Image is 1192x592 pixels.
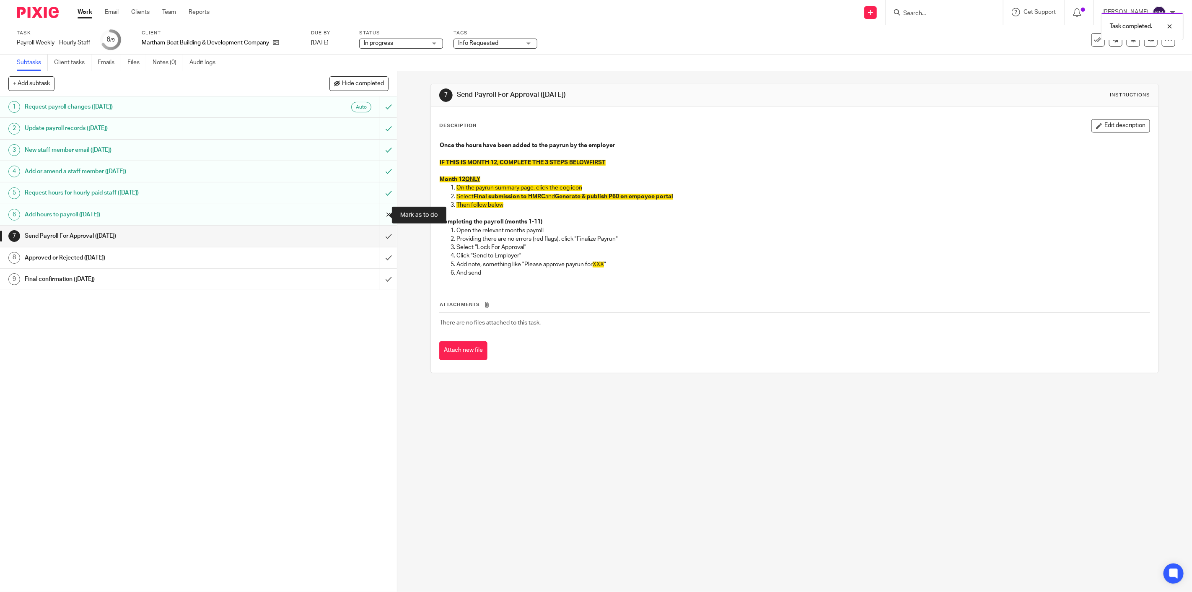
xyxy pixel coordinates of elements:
[440,160,589,166] span: IF THIS IS MONTH 12, COMPLETE THE 3 STEPS BELOW
[456,194,474,200] span: Select
[456,269,1150,277] p: And send
[17,39,90,47] div: Payroll Weekly - Hourly Staff
[8,144,20,156] div: 3
[311,30,349,36] label: Due by
[1110,92,1150,99] div: Instructions
[127,55,146,71] a: Files
[593,262,604,267] span: XXX
[106,35,115,44] div: 6
[25,122,256,135] h1: Update payroll records ([DATE])
[189,55,222,71] a: Audit logs
[359,30,443,36] label: Status
[153,55,183,71] a: Notes (0)
[25,165,256,178] h1: Add or amend a staff member ([DATE])
[456,243,1150,252] p: Select "Lock For Approval"
[54,55,91,71] a: Client tasks
[78,8,92,16] a: Work
[131,8,150,16] a: Clients
[465,177,480,182] span: ONLY
[453,30,537,36] label: Tags
[474,194,545,200] span: Final submission to HMRC
[457,91,813,99] h1: Send Payroll For Approval ([DATE])
[8,101,20,113] div: 1
[25,273,256,286] h1: Final confirmation ([DATE])
[8,273,20,285] div: 9
[162,8,176,16] a: Team
[555,194,673,200] span: Generate & publish P60 on empoyee portal
[25,187,256,199] h1: Request hours for hourly paid staff ([DATE])
[105,8,119,16] a: Email
[439,341,487,360] button: Attach new file
[456,202,503,208] span: Then follow below
[25,101,256,113] h1: Request payroll changes ([DATE])
[589,160,606,166] span: FIRST
[364,40,393,46] span: In progress
[8,166,20,177] div: 4
[25,208,256,221] h1: Add hours to payroll ([DATE])
[456,252,1150,260] p: Click "Send to Employer"
[439,122,477,129] p: Description
[545,194,555,200] span: and
[351,102,371,112] div: Auto
[8,187,20,199] div: 5
[17,30,90,36] label: Task
[440,177,465,182] span: Month 12
[8,76,54,91] button: + Add subtask
[440,320,541,326] span: There are no files attached to this task.
[342,80,384,87] span: Hide completed
[1091,119,1150,132] button: Edit description
[1110,22,1152,31] p: Task completed.
[110,38,115,42] small: /9
[25,144,256,156] h1: New staff member email ([DATE])
[17,7,59,18] img: Pixie
[142,30,301,36] label: Client
[8,209,20,221] div: 6
[8,252,20,264] div: 8
[456,235,1150,243] p: Providing there are no errors (red flags), click "Finalize Payrun"
[458,40,498,46] span: Info Requested
[189,8,210,16] a: Reports
[25,252,256,264] h1: Approved or Rejected ([DATE])
[456,226,1150,235] p: Open the relevant months payroll
[440,302,480,307] span: Attachments
[8,230,20,242] div: 7
[1153,6,1166,19] img: svg%3E
[439,88,453,102] div: 7
[440,219,542,225] strong: Completing the payroll (months 1-11)
[456,185,582,191] span: On the payrun summary page, click the cog icon
[142,39,269,47] p: Martham Boat Building & Development Company Limited
[8,123,20,135] div: 2
[456,260,1150,269] p: Add note, something like "Please approve payrun for "
[311,40,329,46] span: [DATE]
[98,55,121,71] a: Emails
[440,143,615,148] strong: Once the hours have been added to the payrun by the employer
[17,55,48,71] a: Subtasks
[329,76,389,91] button: Hide completed
[25,230,256,242] h1: Send Payroll For Approval ([DATE])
